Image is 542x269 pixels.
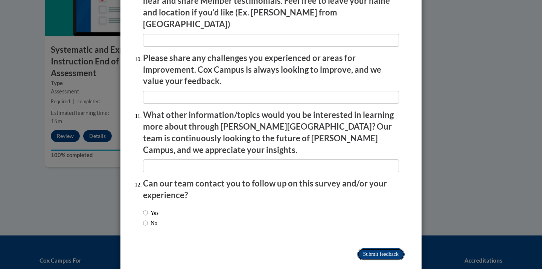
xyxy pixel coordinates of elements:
[143,52,399,87] p: Please share any challenges you experienced or areas for improvement. Cox Campus is always lookin...
[143,209,158,217] label: Yes
[143,219,148,227] input: No
[143,209,148,217] input: Yes
[143,178,399,201] p: Can our team contact you to follow up on this survey and/or your experience?
[357,248,405,260] input: Submit feedback
[143,109,399,156] p: What other information/topics would you be interested in learning more about through [PERSON_NAME...
[143,219,157,227] label: No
